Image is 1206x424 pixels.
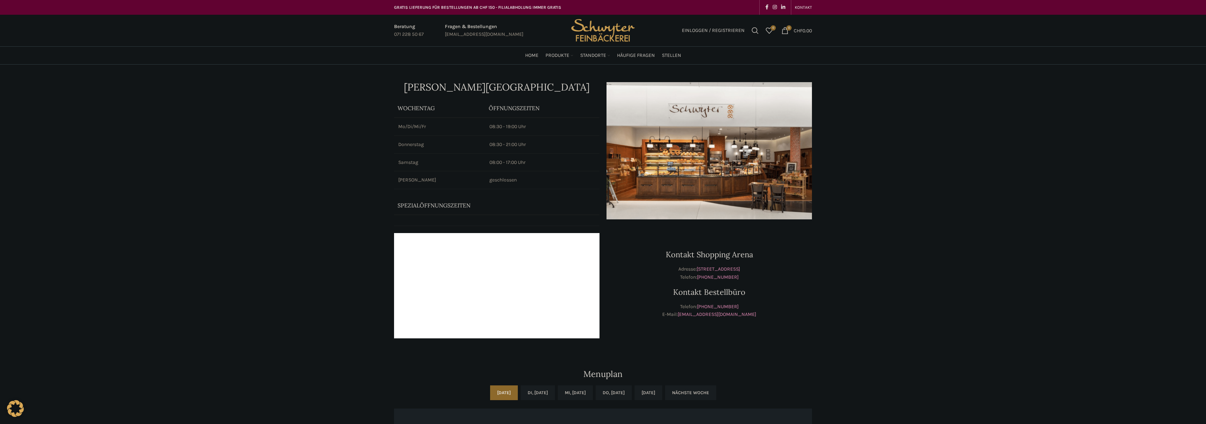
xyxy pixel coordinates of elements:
a: [DATE] [490,385,518,400]
a: Infobox link [394,23,424,39]
p: Mo/Di/Mi/Fr [398,123,481,130]
a: Instagram social link [771,2,779,12]
a: [PHONE_NUMBER] [697,304,739,310]
a: Einloggen / Registrieren [678,24,748,38]
a: Suchen [748,24,762,38]
span: 0 [771,25,776,31]
p: Wochentag [398,104,482,112]
span: Home [525,52,538,59]
span: Häufige Fragen [617,52,655,59]
p: ÖFFNUNGSZEITEN [489,104,596,112]
a: [DATE] [635,385,662,400]
div: Meine Wunschliste [762,24,776,38]
a: Häufige Fragen [617,48,655,62]
a: Di, [DATE] [521,385,555,400]
p: Adresse: Telefon: [607,265,812,281]
a: Standorte [580,48,610,62]
span: GRATIS LIEFERUNG FÜR BESTELLUNGEN AB CHF 150 - FILIALABHOLUNG IMMER GRATIS [394,5,561,10]
p: Telefon: E-Mail: [607,303,812,319]
h3: Kontakt Bestellbüro [607,288,812,296]
a: Produkte [546,48,573,62]
p: geschlossen [489,177,595,184]
span: Einloggen / Registrieren [682,28,745,33]
p: 08:00 - 17:00 Uhr [489,159,595,166]
a: Linkedin social link [779,2,787,12]
p: Samstag [398,159,481,166]
h2: Menuplan [394,370,812,378]
img: Bäckerei Schwyter [569,15,637,46]
a: Site logo [569,27,637,33]
p: 08:30 - 21:00 Uhr [489,141,595,148]
a: Home [525,48,538,62]
span: CHF [794,27,802,33]
a: 0 [762,24,776,38]
h3: Kontakt Shopping Arena [607,251,812,258]
iframe: schwyter zürcherstrasse shopping arena [394,233,599,338]
span: Standorte [580,52,606,59]
p: [PERSON_NAME] [398,177,481,184]
a: Stellen [662,48,681,62]
span: Stellen [662,52,681,59]
a: Mi, [DATE] [558,385,593,400]
p: Spezialöffnungszeiten [398,201,576,209]
a: [STREET_ADDRESS] [697,266,740,272]
a: KONTAKT [795,0,812,14]
a: Do, [DATE] [596,385,632,400]
a: [EMAIL_ADDRESS][DOMAIN_NAME] [678,311,756,317]
bdi: 0.00 [794,27,812,33]
a: 0 CHF0.00 [778,24,815,38]
h1: [PERSON_NAME][GEOGRAPHIC_DATA] [394,82,599,92]
a: Nächste Woche [665,385,716,400]
div: Secondary navigation [791,0,815,14]
a: Infobox link [445,23,523,39]
div: Main navigation [391,48,815,62]
span: KONTAKT [795,5,812,10]
p: 08:30 - 19:00 Uhr [489,123,595,130]
a: [PHONE_NUMBER] [697,274,739,280]
span: 0 [786,25,792,31]
p: Donnerstag [398,141,481,148]
span: Produkte [546,52,569,59]
a: Facebook social link [763,2,771,12]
